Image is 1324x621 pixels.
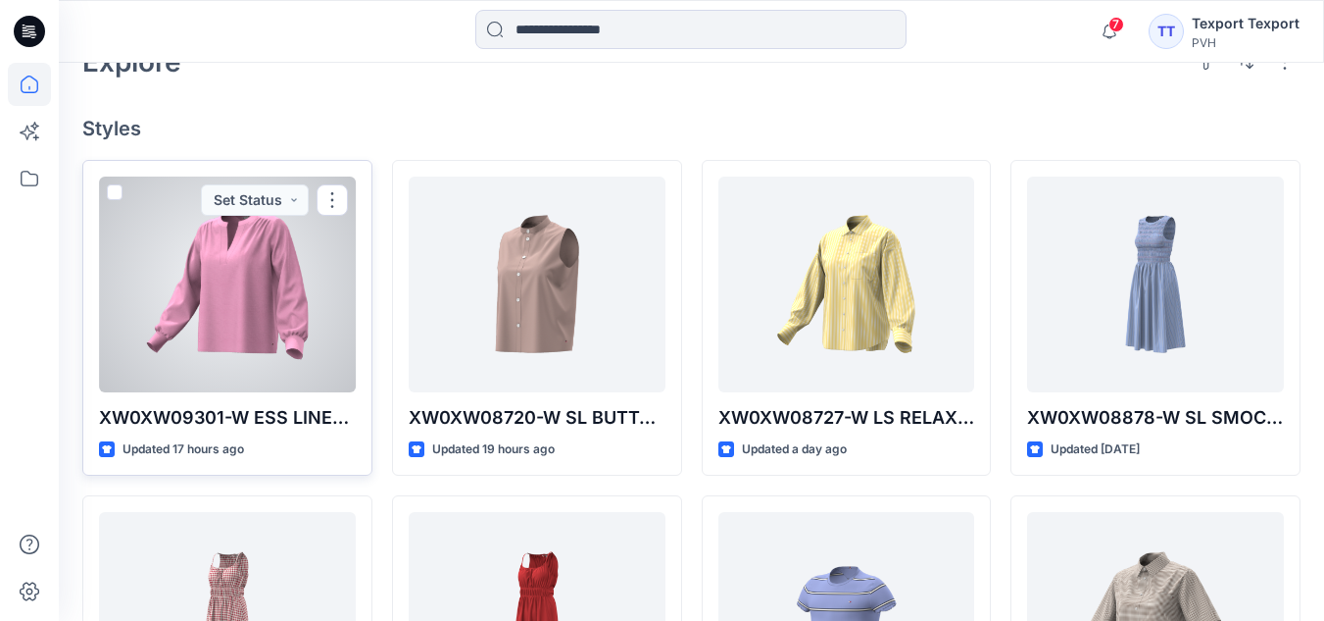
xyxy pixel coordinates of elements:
[1027,177,1284,392] a: XW0XW08878-W SL SMOCKING STRIPE MIDI DRESS-V01
[99,177,356,392] a: XW0XW09301-W ESS LINEN V-NK LS BLOUSE-V01
[409,404,665,432] p: XW0XW08720-W SL BUTTON FRONT SHELL-SOLID-V01
[718,404,975,432] p: XW0XW08727-W LS RELAXED POPLIN SHIRT-STRIPE-V01
[99,404,356,432] p: XW0XW09301-W ESS LINEN V-NK LS BLOUSE-V01
[1027,404,1284,432] p: XW0XW08878-W SL SMOCKING STRIPE MIDI DRESS-V01
[123,440,244,460] p: Updated 17 hours ago
[1051,440,1140,460] p: Updated [DATE]
[82,46,181,78] h2: Explore
[432,440,555,460] p: Updated 19 hours ago
[409,177,665,392] a: XW0XW08720-W SL BUTTON FRONT SHELL-SOLID-V01
[1149,14,1184,49] div: TT
[1192,12,1299,35] div: Texport Texport
[82,117,1300,140] h4: Styles
[742,440,847,460] p: Updated a day ago
[1108,17,1124,32] span: 7
[1192,35,1299,50] div: PVH
[718,177,975,392] a: XW0XW08727-W LS RELAXED POPLIN SHIRT-STRIPE-V01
